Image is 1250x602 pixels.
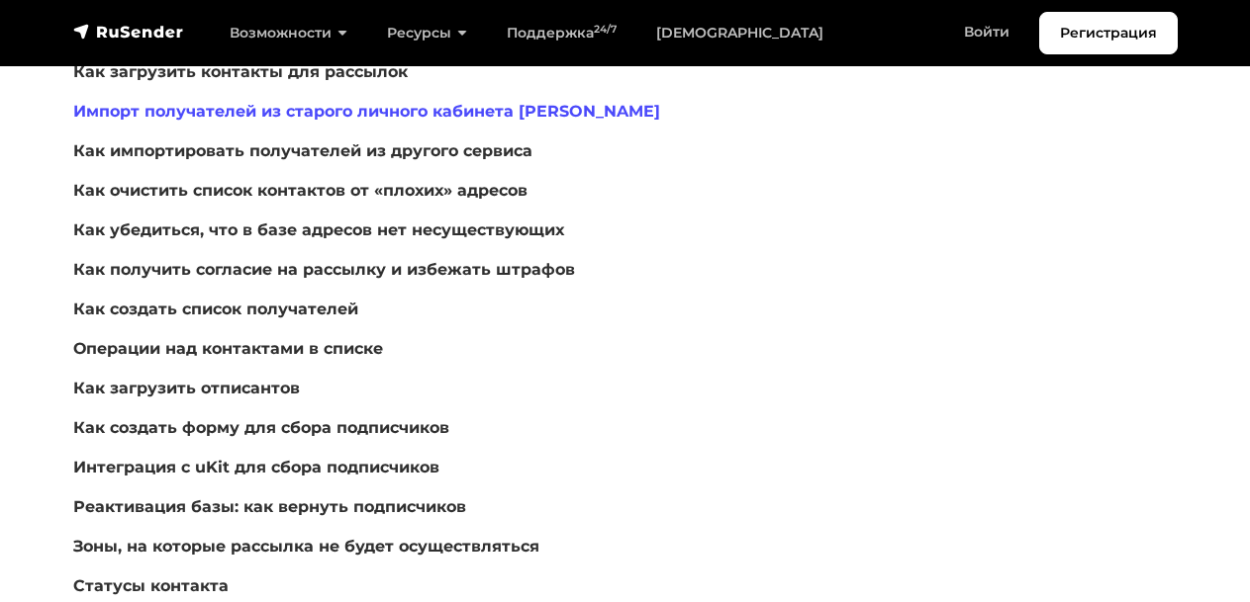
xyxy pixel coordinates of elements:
[210,13,367,53] a: Возможности
[73,458,439,476] a: Интеграция с uKit для сбора подписчиков
[73,379,300,397] a: Как загрузить отписантов
[73,102,660,121] a: Импорт получателей из старого личного кабинета [PERSON_NAME]
[73,576,229,595] a: Статусы контакта
[73,181,528,200] a: Как очистить список контактов от «плохих» адресов
[944,12,1029,52] a: Войти
[73,141,532,160] a: Как импортировать получателей из другого сервиса
[73,497,466,516] a: Реактивация базы: как вернуть подписчиков
[594,23,617,36] sup: 24/7
[73,260,575,279] a: Как получить согласие на рассылку и избежать штрафов
[636,13,843,53] a: [DEMOGRAPHIC_DATA]
[487,13,636,53] a: Поддержка24/7
[73,339,383,358] a: Операции над контактами в списке
[73,300,358,318] a: Как создать список получателей
[73,418,449,437] a: Как создать форму для сбора подписчиков
[73,22,184,42] img: RuSender
[1039,12,1178,54] a: Регистрация
[73,62,408,81] a: Как загрузить контакты для рассылок
[367,13,487,53] a: Ресурсы
[73,220,564,239] a: Как убедиться, что в базе адресов нет несуществующих
[73,537,539,556] a: Зоны, на которые рассылка не будет осуществляться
